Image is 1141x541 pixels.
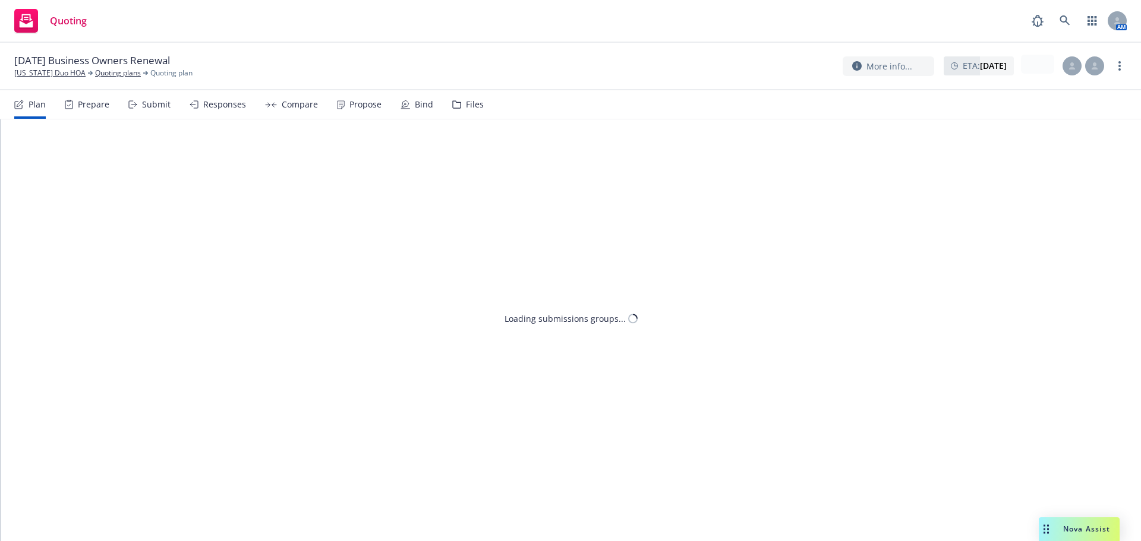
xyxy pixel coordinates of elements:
div: Compare [282,100,318,109]
div: Drag to move [1039,517,1054,541]
span: Quoting [50,16,87,26]
a: Search [1053,9,1077,33]
div: Bind [415,100,433,109]
button: Nova Assist [1039,517,1120,541]
div: Files [466,100,484,109]
a: Switch app [1080,9,1104,33]
a: [US_STATE] Duo HOA [14,68,86,78]
div: Plan [29,100,46,109]
a: Quoting [10,4,92,37]
span: More info... [866,60,912,72]
div: Prepare [78,100,109,109]
span: ETA : [963,59,1007,72]
div: Responses [203,100,246,109]
a: Quoting plans [95,68,141,78]
span: Nova Assist [1063,524,1110,534]
a: Report a Bug [1026,9,1049,33]
button: More info... [843,56,934,76]
div: Propose [349,100,382,109]
div: Submit [142,100,171,109]
div: Loading submissions groups... [505,312,626,325]
a: more [1112,59,1127,73]
span: Quoting plan [150,68,193,78]
span: [DATE] Business Owners Renewal [14,53,170,68]
strong: [DATE] [980,60,1007,71]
